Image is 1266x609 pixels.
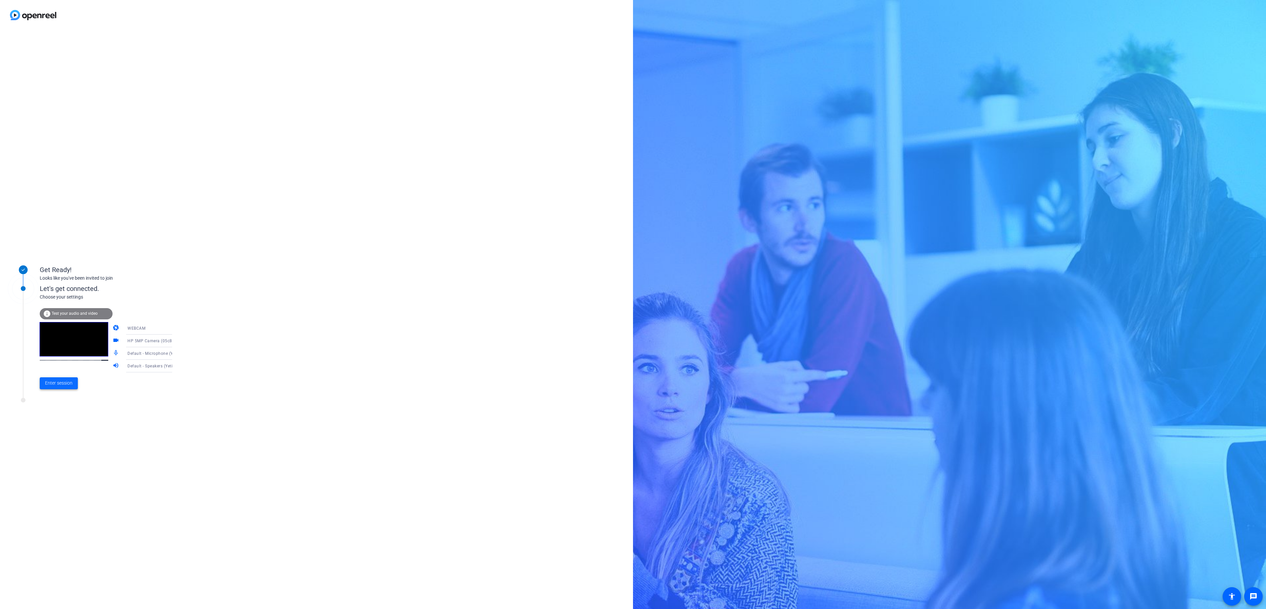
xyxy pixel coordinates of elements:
[113,324,121,332] mat-icon: camera
[43,310,51,318] mat-icon: info
[1228,592,1236,600] mat-icon: accessibility
[127,338,184,343] span: HP 5MP Camera (05c8:082f)
[52,311,98,316] span: Test your audio and video
[113,337,121,345] mat-icon: videocam
[40,377,78,389] button: Enter session
[40,284,186,294] div: Let's get connected.
[45,380,73,387] span: Enter session
[113,362,121,370] mat-icon: volume_up
[40,275,172,282] div: Looks like you've been invited to join
[127,363,212,368] span: Default - Speakers (Yeti Stereo Microphone)
[113,350,121,357] mat-icon: mic_none
[127,351,217,356] span: Default - Microphone (Yeti Stereo Microphone)
[127,326,145,331] span: WEBCAM
[40,294,186,301] div: Choose your settings
[40,265,172,275] div: Get Ready!
[1249,592,1257,600] mat-icon: message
